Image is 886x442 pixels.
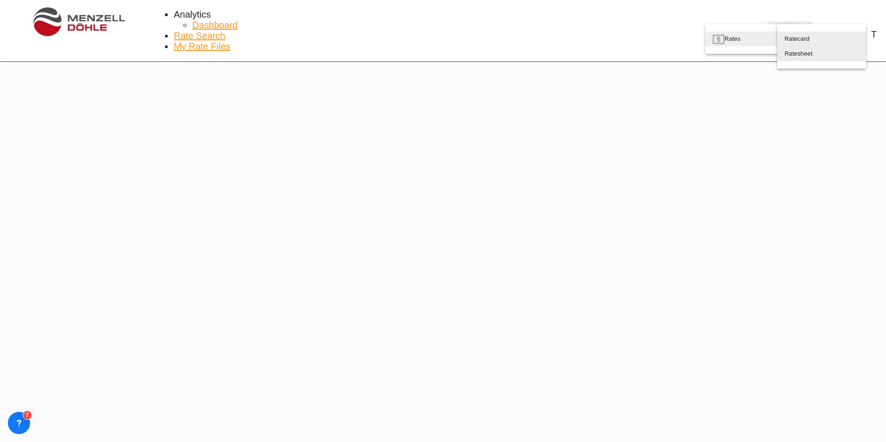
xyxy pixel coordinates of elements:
[174,31,225,41] a: Rate Search
[174,9,211,19] span: Analytics
[192,20,238,31] a: Dashboard
[767,21,812,40] button: icon-plus 400-fgNewicon-chevron-down
[785,32,798,46] span: Ratecard
[871,29,877,40] div: T
[174,9,211,20] div: Analytics
[785,32,859,46] div: Ratecard
[725,32,739,46] span: Rates
[174,41,230,52] a: My Rate Files
[772,34,783,45] md-icon: icon-chevron-right
[785,46,798,61] span: Ratesheet
[785,46,859,61] div: Ratesheet
[192,20,238,30] span: Dashboard
[174,41,230,51] span: My Rate Files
